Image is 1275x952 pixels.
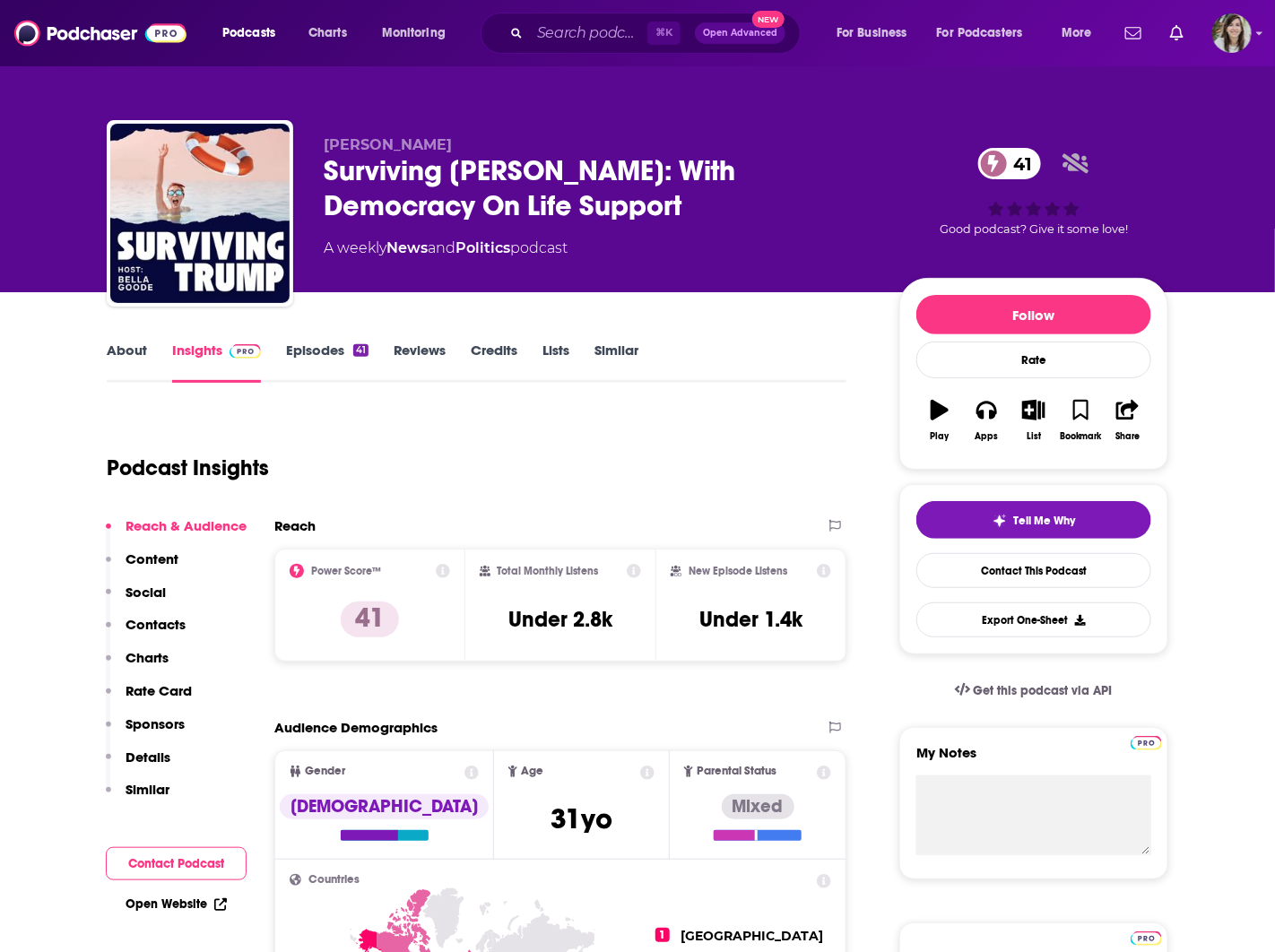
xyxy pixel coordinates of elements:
[274,517,316,534] h2: Reach
[1131,733,1162,750] a: Pro website
[498,13,818,54] div: Search podcasts, credits, & more...
[722,794,794,819] div: Mixed
[106,715,185,749] button: Sponsors
[106,616,186,649] button: Contacts
[110,124,290,303] img: Surviving Trump: With Democracy On Life Support
[394,342,446,383] a: Reviews
[937,21,1023,46] span: For Podcasters
[107,342,147,383] a: About
[471,342,517,383] a: Credits
[916,342,1151,378] div: Rate
[126,715,185,732] p: Sponsors
[703,29,777,38] span: Open Advanced
[916,744,1151,775] label: My Notes
[286,342,369,383] a: Episodes41
[126,584,166,601] p: Social
[1212,13,1252,53] span: Logged in as devinandrade
[126,517,247,534] p: Reach & Audience
[697,766,776,777] span: Parental Status
[126,550,178,567] p: Content
[106,781,169,814] button: Similar
[1131,929,1162,946] a: Pro website
[106,847,247,880] button: Contact Podcast
[689,565,787,577] h2: New Episode Listens
[107,454,269,481] h1: Podcast Insights
[297,19,358,48] a: Charts
[353,344,369,357] div: 41
[1212,13,1252,53] button: Show profile menu
[324,238,568,259] div: A weekly podcast
[311,565,381,577] h2: Power Score™
[324,136,452,153] span: [PERSON_NAME]
[106,584,166,617] button: Social
[1212,13,1252,53] img: User Profile
[106,517,247,550] button: Reach & Audience
[280,794,489,819] div: [DEMOGRAPHIC_DATA]
[1163,18,1191,48] a: Show notifications dropdown
[14,16,186,50] img: Podchaser - Follow, Share and Rate Podcasts
[308,874,360,886] span: Countries
[428,239,455,256] span: and
[916,295,1151,334] button: Follow
[542,342,569,383] a: Lists
[274,719,438,736] h2: Audience Demographics
[222,21,275,46] span: Podcasts
[126,781,169,798] p: Similar
[695,22,785,44] button: Open AdvancedNew
[308,21,347,46] span: Charts
[508,606,612,633] h3: Under 2.8k
[976,431,999,442] div: Apps
[386,239,428,256] a: News
[382,21,446,46] span: Monitoring
[106,550,178,584] button: Content
[1049,19,1115,48] button: open menu
[230,344,261,359] img: Podchaser Pro
[655,928,670,942] span: 1
[1060,431,1102,442] div: Bookmark
[699,606,802,633] h3: Under 1.4k
[126,682,192,699] p: Rate Card
[551,801,612,836] span: 31 yo
[594,342,638,383] a: Similar
[963,388,1010,453] button: Apps
[126,896,227,912] a: Open Website
[899,136,1168,247] div: 41Good podcast? Give it some love!
[521,766,543,777] span: Age
[752,11,785,28] span: New
[996,148,1042,179] span: 41
[305,766,345,777] span: Gender
[106,649,169,682] button: Charts
[1010,388,1057,453] button: List
[993,514,1007,528] img: tell me why sparkle
[455,239,510,256] a: Politics
[1118,18,1149,48] a: Show notifications dropdown
[498,565,599,577] h2: Total Monthly Listens
[940,222,1128,236] span: Good podcast? Give it some love!
[1105,388,1151,453] button: Share
[1115,431,1140,442] div: Share
[925,19,1049,48] button: open menu
[1057,388,1104,453] button: Bookmark
[1131,931,1162,946] img: Podchaser Pro
[1131,736,1162,750] img: Podchaser Pro
[126,616,186,633] p: Contacts
[837,21,907,46] span: For Business
[126,649,169,666] p: Charts
[941,669,1127,713] a: Get this podcast via API
[1027,431,1041,442] div: List
[931,431,950,442] div: Play
[916,553,1151,588] a: Contact This Podcast
[1014,514,1076,528] span: Tell Me Why
[341,601,399,637] p: 41
[369,19,469,48] button: open menu
[172,342,261,383] a: InsightsPodchaser Pro
[824,19,930,48] button: open menu
[106,749,170,782] button: Details
[210,19,299,48] button: open menu
[1062,21,1092,46] span: More
[647,22,681,45] span: ⌘ K
[916,501,1151,539] button: tell me why sparkleTell Me Why
[974,683,1113,698] span: Get this podcast via API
